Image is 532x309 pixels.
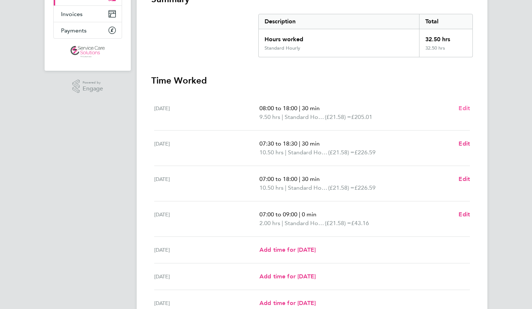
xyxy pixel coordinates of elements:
[325,220,351,227] span: (£21.58) =
[288,148,328,157] span: Standard Hourly
[285,184,286,191] span: |
[259,14,419,29] div: Description
[351,113,372,120] span: £205.01
[154,175,259,192] div: [DATE]
[259,273,316,280] span: Add time for [DATE]
[259,105,297,112] span: 08:00 to 18:00
[282,113,283,120] span: |
[299,105,300,112] span: |
[259,246,316,253] span: Add time for [DATE]
[259,149,284,156] span: 10.50 hrs
[459,139,470,148] a: Edit
[259,246,316,254] a: Add time for [DATE]
[265,45,300,51] div: Standard Hourly
[154,246,259,254] div: [DATE]
[83,80,103,86] span: Powered by
[285,219,325,228] span: Standard Hourly
[419,29,472,45] div: 32.50 hrs
[299,211,300,218] span: |
[354,149,376,156] span: £226.59
[459,175,470,182] span: Edit
[259,272,316,281] a: Add time for [DATE]
[328,184,354,191] span: (£21.58) =
[459,175,470,184] a: Edit
[259,175,297,182] span: 07:00 to 18:00
[354,184,376,191] span: £226.59
[299,140,300,147] span: |
[459,210,470,219] a: Edit
[54,22,122,38] a: Payments
[419,45,472,57] div: 32.50 hrs
[61,27,87,34] span: Payments
[61,11,83,18] span: Invoices
[259,113,280,120] span: 9.50 hrs
[328,149,354,156] span: (£21.58) =
[351,220,369,227] span: £43.16
[71,46,105,58] img: servicecare-logo-retina.png
[459,104,470,113] a: Edit
[154,139,259,157] div: [DATE]
[258,14,473,57] div: Summary
[302,175,320,182] span: 30 min
[259,140,297,147] span: 07:30 to 18:30
[154,210,259,228] div: [DATE]
[72,80,103,93] a: Powered byEngage
[154,299,259,308] div: [DATE]
[154,272,259,281] div: [DATE]
[259,220,280,227] span: 2.00 hrs
[285,149,286,156] span: |
[259,184,284,191] span: 10.50 hrs
[53,46,122,58] a: Go to home page
[459,211,470,218] span: Edit
[282,220,283,227] span: |
[288,184,328,192] span: Standard Hourly
[459,140,470,147] span: Edit
[154,104,259,121] div: [DATE]
[259,211,297,218] span: 07:00 to 09:00
[259,300,316,306] span: Add time for [DATE]
[302,140,320,147] span: 30 min
[285,113,325,121] span: Standard Hourly
[302,211,316,218] span: 0 min
[459,105,470,112] span: Edit
[83,86,103,92] span: Engage
[302,105,320,112] span: 30 min
[54,6,122,22] a: Invoices
[419,14,472,29] div: Total
[151,75,473,86] h3: Time Worked
[259,299,316,308] a: Add time for [DATE]
[325,113,351,120] span: (£21.58) =
[299,175,300,182] span: |
[259,29,419,45] div: Hours worked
